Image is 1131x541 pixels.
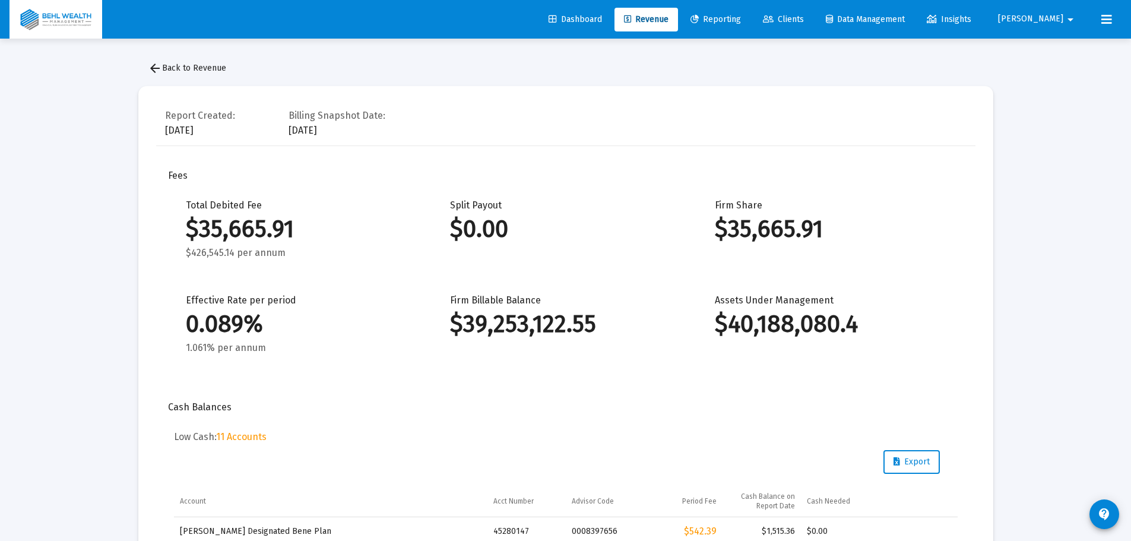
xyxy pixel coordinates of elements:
span: Reporting [690,14,741,24]
div: Total Debited Fee [186,200,415,259]
span: Revenue [624,14,669,24]
div: $39,253,122.55 [450,318,679,330]
td: Column Cash Balance on Report Date [723,486,801,517]
td: Column Advisor Code [566,486,644,517]
div: Assets Under Management [715,295,944,354]
div: 1.061% per annum [186,342,415,354]
td: Column Cash Needed [801,486,958,517]
div: $0.00 [807,526,952,537]
td: Column Acct Number [487,486,566,517]
div: $40,188,080.4 [715,318,944,330]
div: Cash Balances [168,401,964,413]
a: Dashboard [539,8,612,31]
div: Split Payout [450,200,679,259]
div: $426,545.14 per annum [186,247,415,259]
a: Data Management [816,8,914,31]
td: Column Account [174,486,487,517]
div: Billing Snapshot Date: [289,110,385,122]
button: [PERSON_NAME] [984,7,1092,31]
div: Firm Share [715,200,944,259]
div: $0.00 [450,223,679,235]
div: $542.39 [650,526,717,537]
h5: Low Cash: [174,431,958,443]
span: Insights [927,14,971,24]
div: Effective Rate per period [186,295,415,354]
div: Advisor Code [572,496,614,506]
div: [DATE] [289,107,385,137]
a: Revenue [614,8,678,31]
div: Report Created: [165,110,235,122]
span: Clients [763,14,804,24]
div: [DATE] [165,107,235,137]
td: Column Period Fee [644,486,723,517]
div: Acct Number [493,496,534,506]
div: $35,665.91 [715,223,944,235]
div: Firm Billable Balance [450,295,679,354]
span: Export [894,457,930,467]
button: Export [883,450,940,474]
div: $1,515.36 [728,526,795,537]
a: Reporting [681,8,750,31]
span: [PERSON_NAME] [998,14,1063,24]
div: 0.089% [186,318,415,330]
div: Period Fee [682,496,717,506]
span: Data Management [826,14,905,24]
div: Cash Needed [807,496,850,506]
span: Back to Revenue [148,63,226,73]
a: Clients [753,8,813,31]
div: Fees [168,170,964,182]
mat-icon: arrow_drop_down [1063,8,1078,31]
mat-icon: arrow_back [148,61,162,75]
div: Account [180,496,206,506]
span: Dashboard [549,14,602,24]
span: 11 Accounts [216,431,267,442]
a: Insights [917,8,981,31]
div: $35,665.91 [186,223,415,235]
div: Cash Balance on Report Date [728,492,795,511]
img: Dashboard [18,8,93,31]
mat-icon: contact_support [1097,507,1111,521]
button: Back to Revenue [138,56,236,80]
